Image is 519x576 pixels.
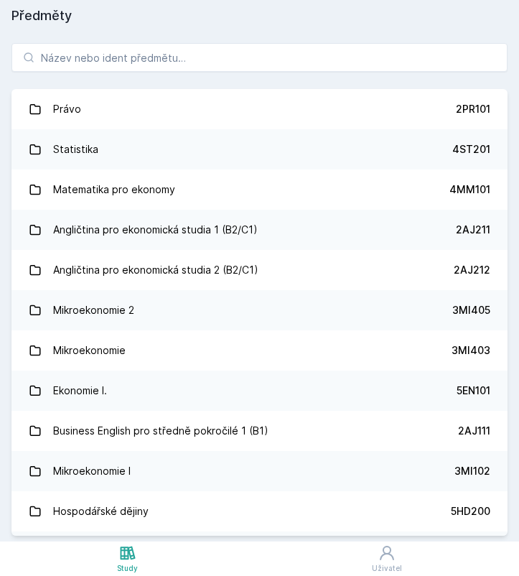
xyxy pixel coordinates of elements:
[11,210,508,250] a: Angličtina pro ekonomická studia 1 (B2/C1) 2AJ211
[53,376,107,405] div: Ekonomie I.
[11,371,508,411] a: Ekonomie I. 5EN101
[456,102,490,116] div: 2PR101
[452,303,490,317] div: 3MI405
[11,451,508,491] a: Mikroekonomie I 3MI102
[11,250,508,290] a: Angličtina pro ekonomická studia 2 (B2/C1) 2AJ212
[458,424,490,438] div: 2AJ111
[11,330,508,371] a: Mikroekonomie 3MI403
[11,491,508,531] a: Hospodářské dějiny 5HD200
[53,336,126,365] div: Mikroekonomie
[449,182,490,197] div: 4MM101
[11,290,508,330] a: Mikroekonomie 2 3MI405
[53,457,131,486] div: Mikroekonomie I
[53,175,175,204] div: Matematika pro ekonomy
[53,215,258,244] div: Angličtina pro ekonomická studia 1 (B2/C1)
[53,417,268,445] div: Business English pro středně pokročilé 1 (B1)
[53,95,81,124] div: Právo
[456,223,490,237] div: 2AJ211
[11,6,508,26] h1: Předměty
[11,43,508,72] input: Název nebo ident předmětu…
[452,142,490,157] div: 4ST201
[451,504,490,519] div: 5HD200
[53,256,258,284] div: Angličtina pro ekonomická studia 2 (B2/C1)
[457,384,490,398] div: 5EN101
[11,129,508,169] a: Statistika 4ST201
[255,542,519,576] a: Uživatel
[11,531,508,572] a: Mezinárodní ekonomie
[454,263,490,277] div: 2AJ212
[454,464,490,478] div: 3MI102
[53,497,149,526] div: Hospodářské dějiny
[11,169,508,210] a: Matematika pro ekonomy 4MM101
[53,296,134,325] div: Mikroekonomie 2
[452,343,490,358] div: 3MI403
[53,135,98,164] div: Statistika
[372,563,402,574] div: Uživatel
[11,89,508,129] a: Právo 2PR101
[11,411,508,451] a: Business English pro středně pokročilé 1 (B1) 2AJ111
[117,563,138,574] div: Study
